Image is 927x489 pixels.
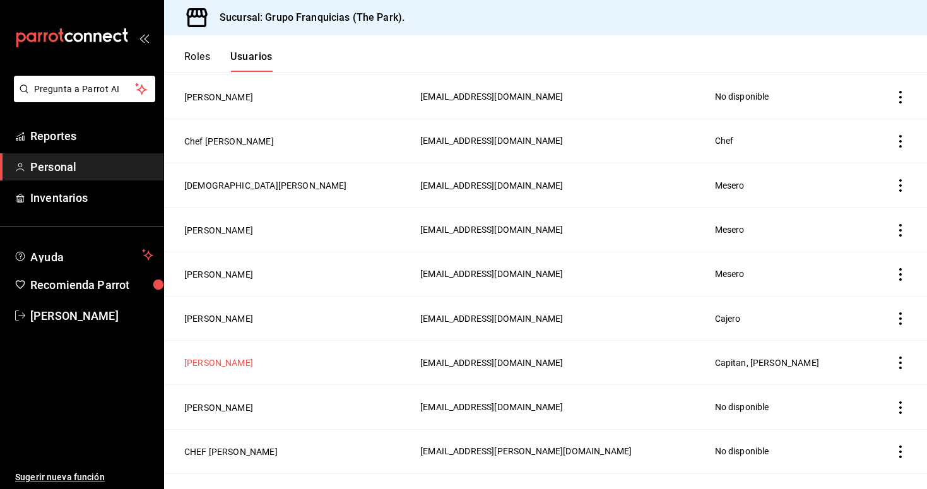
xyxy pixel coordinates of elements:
[707,385,867,429] td: No disponible
[184,401,253,414] button: [PERSON_NAME]
[894,268,907,281] button: actions
[184,135,274,148] button: Chef [PERSON_NAME]
[139,33,149,43] button: open_drawer_menu
[894,445,907,458] button: actions
[894,401,907,414] button: actions
[30,276,153,293] span: Recomienda Parrot
[715,314,741,324] span: Cajero
[210,10,404,25] h3: Sucursal: Grupo Franquicias (The Park).
[420,314,563,324] span: [EMAIL_ADDRESS][DOMAIN_NAME]
[184,445,278,458] button: CHEF [PERSON_NAME]
[184,50,210,72] button: Roles
[30,189,153,206] span: Inventarios
[715,269,745,279] span: Mesero
[14,76,155,102] button: Pregunta a Parrot AI
[184,50,273,72] div: navigation tabs
[184,179,347,192] button: [DEMOGRAPHIC_DATA][PERSON_NAME]
[30,127,153,144] span: Reportes
[894,356,907,369] button: actions
[707,429,867,473] td: No disponible
[715,136,734,146] span: Chef
[420,446,632,456] span: [EMAIL_ADDRESS][PERSON_NAME][DOMAIN_NAME]
[894,312,907,325] button: actions
[420,269,563,279] span: [EMAIL_ADDRESS][DOMAIN_NAME]
[715,180,745,191] span: Mesero
[420,402,563,412] span: [EMAIL_ADDRESS][DOMAIN_NAME]
[420,91,563,102] span: [EMAIL_ADDRESS][DOMAIN_NAME]
[715,358,819,368] span: Capitan, [PERSON_NAME]
[420,358,563,368] span: [EMAIL_ADDRESS][DOMAIN_NAME]
[30,158,153,175] span: Personal
[30,307,153,324] span: [PERSON_NAME]
[420,136,563,146] span: [EMAIL_ADDRESS][DOMAIN_NAME]
[707,74,867,119] td: No disponible
[15,471,153,484] span: Sugerir nueva función
[34,83,136,96] span: Pregunta a Parrot AI
[230,50,273,72] button: Usuarios
[894,179,907,192] button: actions
[715,225,745,235] span: Mesero
[420,225,563,235] span: [EMAIL_ADDRESS][DOMAIN_NAME]
[420,180,563,191] span: [EMAIL_ADDRESS][DOMAIN_NAME]
[30,247,137,262] span: Ayuda
[184,224,253,237] button: [PERSON_NAME]
[184,91,253,103] button: [PERSON_NAME]
[184,312,253,325] button: [PERSON_NAME]
[184,268,253,281] button: [PERSON_NAME]
[894,135,907,148] button: actions
[184,356,253,369] button: [PERSON_NAME]
[894,91,907,103] button: actions
[9,91,155,105] a: Pregunta a Parrot AI
[894,224,907,237] button: actions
